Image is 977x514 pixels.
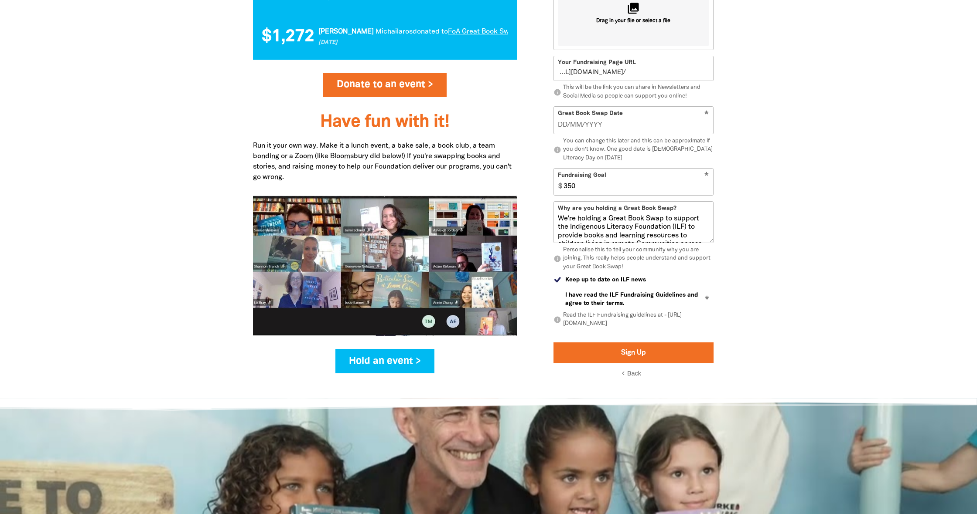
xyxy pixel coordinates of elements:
[553,84,714,101] p: This will be the link you can share in Newsletters and Social Media so people can support you onl...
[554,215,713,243] textarea: We're holding a Great Book Swap to support the Indigenous Literacy Foundation (ILF) to provide bo...
[560,169,713,195] input: eg. 350
[261,28,313,46] span: $1,272
[323,73,447,97] a: Donate to an event >
[623,369,644,378] button: chevron_leftBack
[565,291,714,308] span: I have read the ILF Fundraising Guidelines and agree to their terms.
[554,169,562,195] span: $
[553,291,562,299] input: I have read the ILF Fundraising Guidelines and agree to their terms.
[553,88,561,96] i: info
[253,141,517,183] p: Run it your own way. Make it a lunch event, a bake sale, a book club, a team bonding or a Zoom (l...
[554,56,713,81] div: go.greatbookswap.org.au/
[627,370,641,377] span: Back
[335,349,434,373] a: Hold an event >
[557,68,623,77] span: [DOMAIN_NAME][URL]
[553,146,561,154] i: info
[375,29,412,35] em: Michailaros
[553,316,561,324] i: info
[553,246,714,271] p: Personalise this to tell your community why you are joining. This really helps people understand ...
[318,29,373,35] em: [PERSON_NAME]
[553,255,561,263] i: info
[558,120,710,130] input: Great Book Swap Date DD/MM/YYYY
[318,39,516,47] p: [DATE]
[320,114,449,130] span: Have fun with it!
[554,56,625,81] span: /
[262,23,508,51] div: Donation stream
[447,29,516,35] a: FoA Great Book Swap
[627,2,640,15] i: collections
[565,276,646,284] span: Keep up to date on ILF news
[553,276,562,284] input: Keep up to date on ILF news
[596,17,670,25] span: Drag in your file or select a file
[704,110,709,118] i: Required
[553,342,714,363] button: Sign Up
[412,29,447,35] span: donated to
[553,311,714,328] p: Read the ILF Fundraising guidelines at - [URL][DOMAIN_NAME]
[705,296,709,304] i: Required
[553,137,714,163] p: You can change this later and this can be approximate if you don't know. One good date is [DEMOGR...
[619,369,627,377] i: chevron_left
